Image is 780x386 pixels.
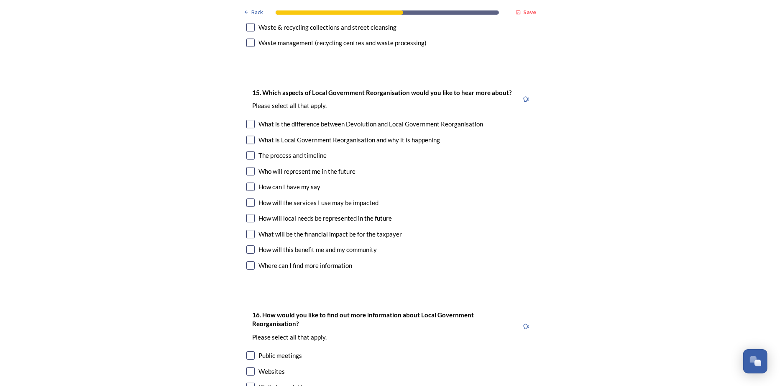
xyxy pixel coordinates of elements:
div: Waste & recycling collections and street cleansing [259,23,397,32]
strong: 15. Which aspects of Local Government Reorganisation would you like to hear more about? [253,89,512,96]
button: Open Chat [743,349,767,373]
div: What is the difference between Devolution and Local Government Reorganisation [259,119,483,129]
div: What is Local Government Reorganisation and why it is happening [259,135,440,145]
div: Public meetings [259,351,302,360]
div: Websites [259,367,285,376]
p: Please select all that apply. [253,101,512,110]
div: How can I have my say [259,182,321,192]
div: The process and timeline [259,151,327,160]
div: Who will represent me in the future [259,167,356,176]
strong: 16. How would you like to find out more information about Local Government Reorganisation? [253,311,476,327]
div: What will be the financial impact be for the taxpayer [259,229,402,239]
div: How will local needs be represented in the future [259,214,392,223]
div: How will this benefit me and my community [259,245,377,255]
div: How will the services I use may be impacted [259,198,379,208]
div: Waste management (recycling centres and waste processing) [259,38,427,48]
span: Back [251,8,263,16]
p: Please select all that apply. [253,333,513,342]
strong: Save [524,8,537,16]
div: Where can I find more information [259,261,353,270]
